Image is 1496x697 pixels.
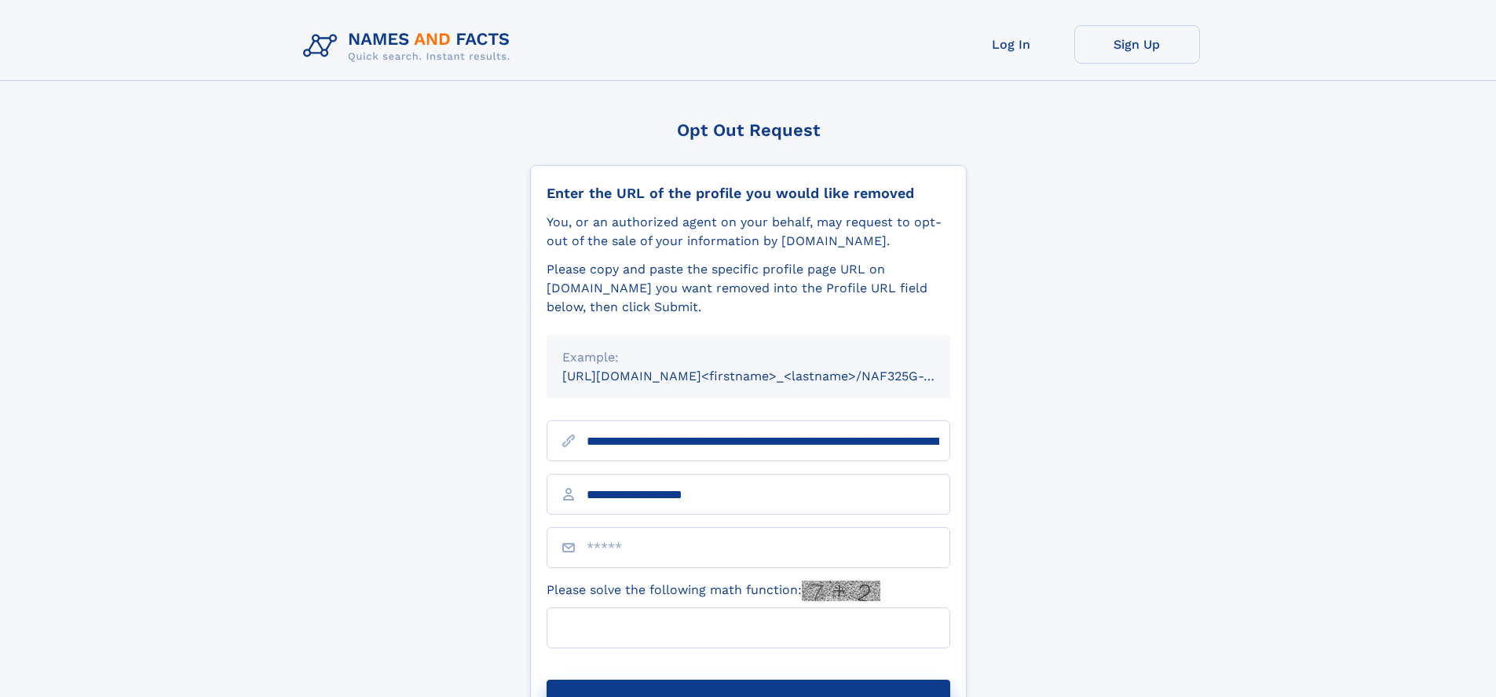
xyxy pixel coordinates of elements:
[547,213,950,251] div: You, or an authorized agent on your behalf, may request to opt-out of the sale of your informatio...
[949,25,1074,64] a: Log In
[547,260,950,317] div: Please copy and paste the specific profile page URL on [DOMAIN_NAME] you want removed into the Pr...
[562,369,980,383] small: [URL][DOMAIN_NAME]<firstname>_<lastname>/NAF325G-xxxxxxxx
[297,25,523,68] img: Logo Names and Facts
[1074,25,1200,64] a: Sign Up
[547,581,880,601] label: Please solve the following math function:
[530,120,967,140] div: Opt Out Request
[562,348,935,367] div: Example:
[547,185,950,202] div: Enter the URL of the profile you would like removed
